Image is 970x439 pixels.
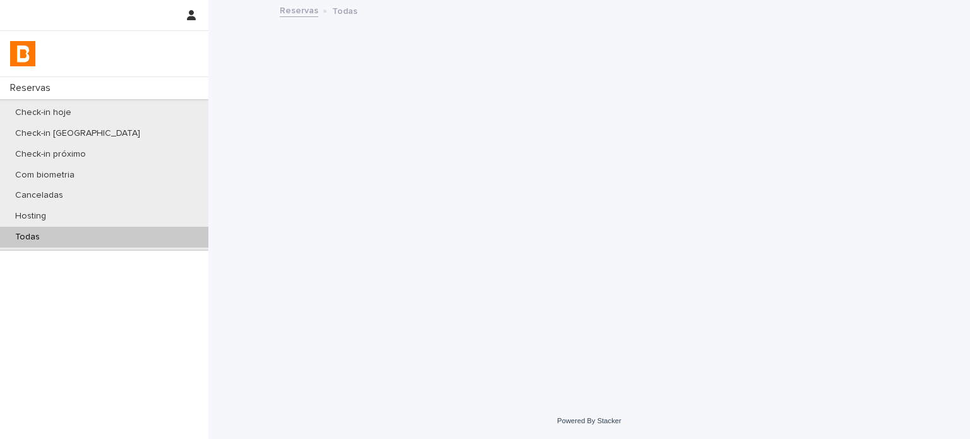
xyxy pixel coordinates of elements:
p: Hosting [5,211,56,222]
p: Com biometria [5,170,85,181]
p: Check-in próximo [5,149,96,160]
p: Canceladas [5,190,73,201]
p: Todas [332,3,357,17]
p: Todas [5,232,50,243]
p: Check-in hoje [5,107,81,118]
p: Check-in [GEOGRAPHIC_DATA] [5,128,150,139]
p: Reservas [5,82,61,94]
img: zVaNuJHRTjyIjT5M9Xd5 [10,41,35,66]
a: Reservas [280,3,318,17]
a: Powered By Stacker [557,417,621,424]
